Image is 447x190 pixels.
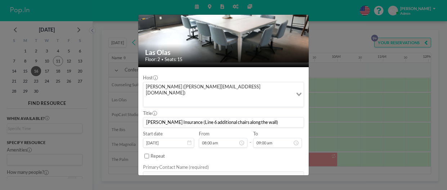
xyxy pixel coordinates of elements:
label: To [253,131,258,137]
div: Search for option [143,82,304,107]
label: Repeat [151,153,165,159]
span: Seats: 15 [165,57,182,62]
label: Start date [143,131,163,137]
span: • [161,57,163,62]
input: (No title) [143,117,304,127]
label: From [199,131,209,137]
input: Search for option [144,98,292,105]
h2: Las Olas [145,48,303,57]
span: Floor: 2 [145,57,160,62]
label: Title [143,111,157,116]
label: Host [143,75,157,81]
label: Primary Contact Name (required) [143,164,209,170]
span: [PERSON_NAME] ([PERSON_NAME][EMAIL_ADDRESS][DOMAIN_NAME]) [145,84,291,96]
span: - [250,133,251,145]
